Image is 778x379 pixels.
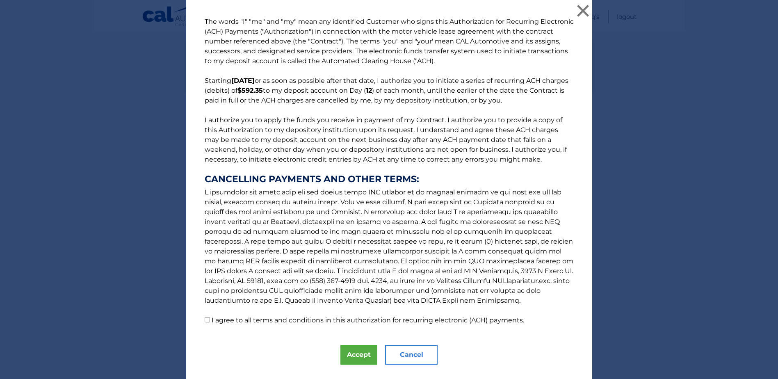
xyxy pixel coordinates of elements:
button: × [575,2,591,19]
b: $592.35 [237,87,263,94]
button: Accept [340,345,377,365]
button: Cancel [385,345,438,365]
label: I agree to all terms and conditions in this authorization for recurring electronic (ACH) payments. [212,316,524,324]
b: 12 [366,87,372,94]
strong: CANCELLING PAYMENTS AND OTHER TERMS: [205,174,574,184]
b: [DATE] [231,77,255,84]
p: The words "I" "me" and "my" mean any identified Customer who signs this Authorization for Recurri... [196,17,582,325]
